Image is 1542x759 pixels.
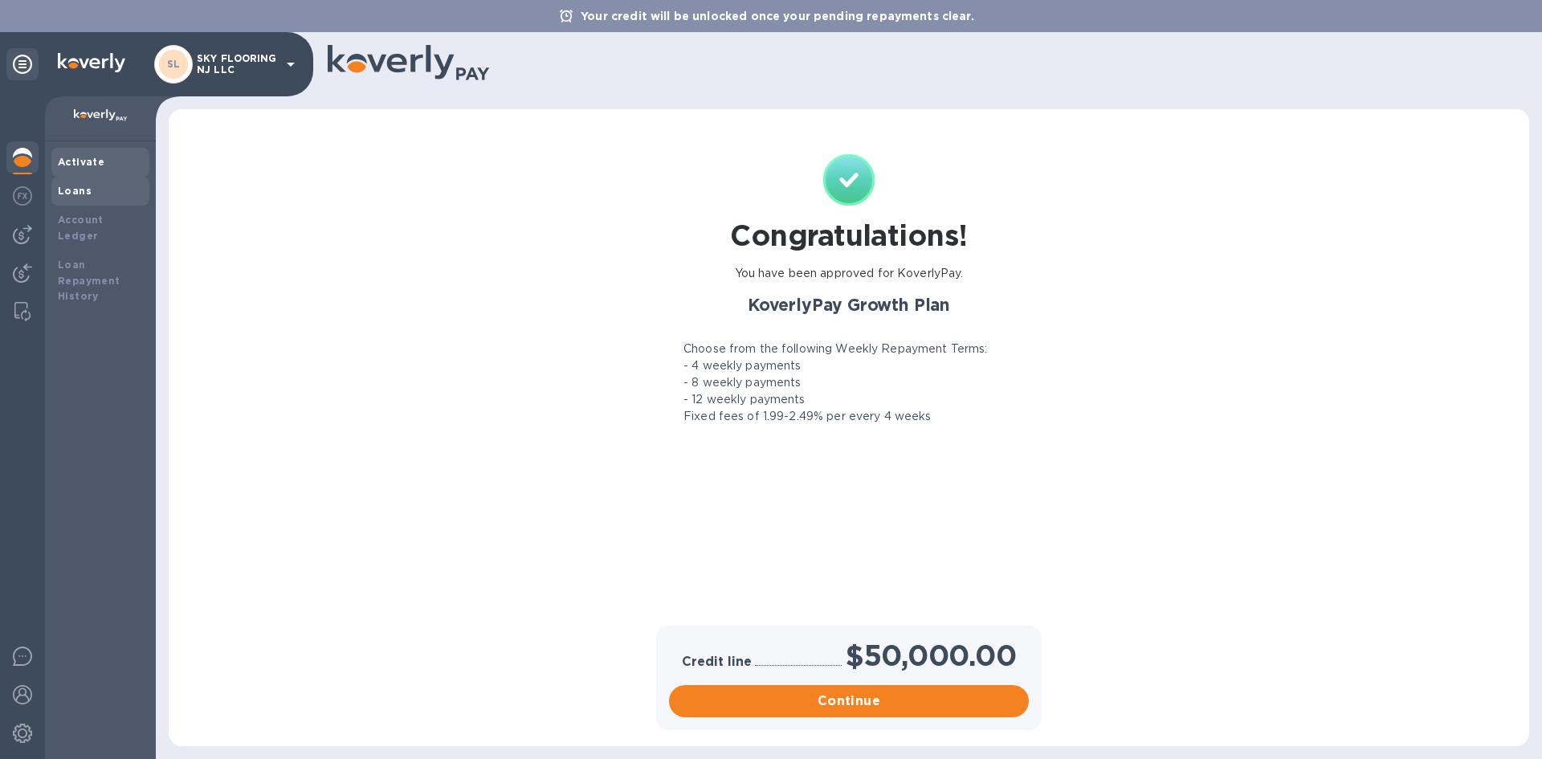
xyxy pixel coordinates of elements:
span: Continue [682,692,1016,711]
b: Your credit will be unlocked once your pending repayments clear. [581,10,974,22]
p: - 4 weekly payments [683,357,802,374]
img: Foreign exchange [13,186,32,206]
b: Loan Repayment History [58,259,120,303]
h3: Credit line [682,655,752,670]
p: Fixed fees of 1.99-2.49% per every 4 weeks [683,408,932,425]
div: Unpin categories [6,48,39,80]
b: Account Ledger [58,214,104,242]
img: Logo [58,53,125,72]
b: SL [167,58,181,70]
h2: KoverlyPay Growth Plan [659,295,1038,315]
p: Choose from the following Weekly Repayment Terms: [683,341,987,357]
h1: Congratulations! [730,218,967,252]
b: Loans [58,185,92,197]
h1: $50,000.00 [845,639,1016,672]
button: Continue [669,685,1029,717]
b: Activate [58,156,104,168]
p: - 12 weekly payments [683,391,806,408]
p: SKY FLOORING NJ LLC [197,53,277,75]
p: You have been approved for KoverlyPay. [735,265,964,282]
p: - 8 weekly payments [683,374,802,391]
